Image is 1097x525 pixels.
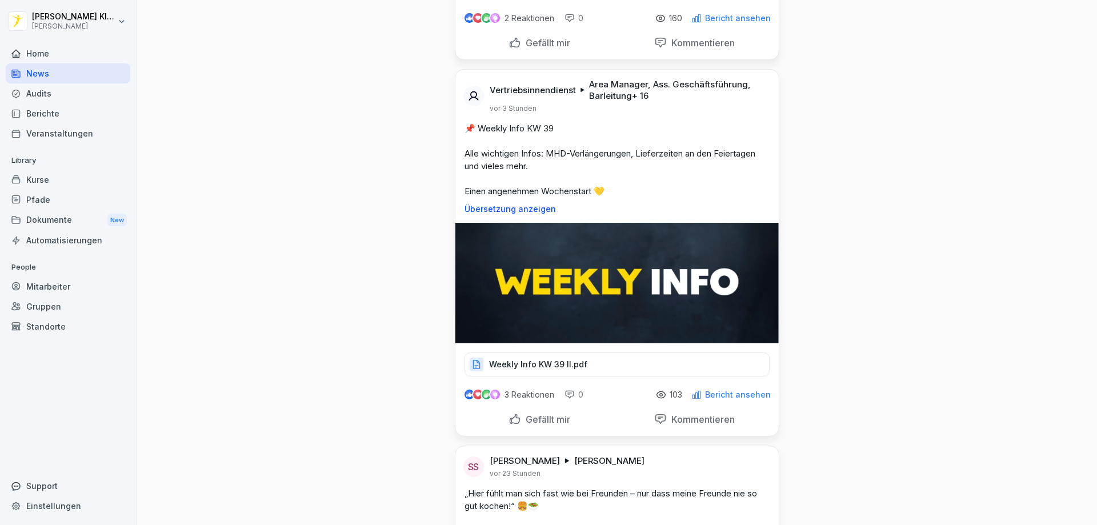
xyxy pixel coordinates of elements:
p: Vertriebsinnendienst [490,85,576,96]
img: like [465,390,474,399]
p: 📌 Weekly Info KW 39 Alle wichtigen Infos: MHD-Verlängerungen, Lieferzeiten an den Feiertagen und ... [465,122,770,198]
div: 0 [564,389,583,400]
div: Dokumente [6,210,130,231]
p: vor 3 Stunden [490,104,537,113]
img: celebrate [482,13,491,23]
a: Automatisierungen [6,230,130,250]
p: Weekly Info KW 39 II.pdf [489,359,587,370]
div: SS [463,456,484,477]
img: love [474,14,482,22]
img: inspiring [490,13,500,23]
a: Kurse [6,170,130,190]
div: 0 [564,13,583,24]
p: [PERSON_NAME] [32,22,115,30]
a: Berichte [6,103,130,123]
a: Gruppen [6,296,130,316]
p: Bericht ansehen [705,14,771,23]
p: 103 [670,390,682,399]
a: Pfade [6,190,130,210]
p: Kommentieren [667,414,735,425]
p: Gefällt mir [521,37,570,49]
a: Audits [6,83,130,103]
div: New [107,214,127,227]
a: News [6,63,130,83]
img: love [474,390,482,399]
img: inspiring [490,390,500,400]
p: People [6,258,130,276]
p: [PERSON_NAME] Kldiashvili [32,12,115,22]
p: 3 Reaktionen [505,390,554,399]
p: [PERSON_NAME] [574,455,644,467]
img: c31u2p2qoqpfv4dnx9j6dtk8.png [455,223,779,343]
img: celebrate [482,390,491,399]
p: Bericht ansehen [705,390,771,399]
p: vor 23 Stunden [490,469,541,478]
a: Standorte [6,316,130,336]
p: Gefällt mir [521,414,570,425]
a: Home [6,43,130,63]
p: Area Manager, Ass. Geschäftsführung, Barleitung + 16 [589,79,765,102]
a: Einstellungen [6,496,130,516]
p: [PERSON_NAME] [490,455,560,467]
a: DokumenteNew [6,210,130,231]
a: Veranstaltungen [6,123,130,143]
a: Mitarbeiter [6,276,130,296]
p: 2 Reaktionen [505,14,554,23]
p: 160 [669,14,682,23]
div: Support [6,476,130,496]
p: Library [6,151,130,170]
p: Kommentieren [667,37,735,49]
p: Übersetzung anzeigen [465,205,770,214]
a: Weekly Info KW 39 II.pdf [465,362,770,374]
img: like [465,14,474,23]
